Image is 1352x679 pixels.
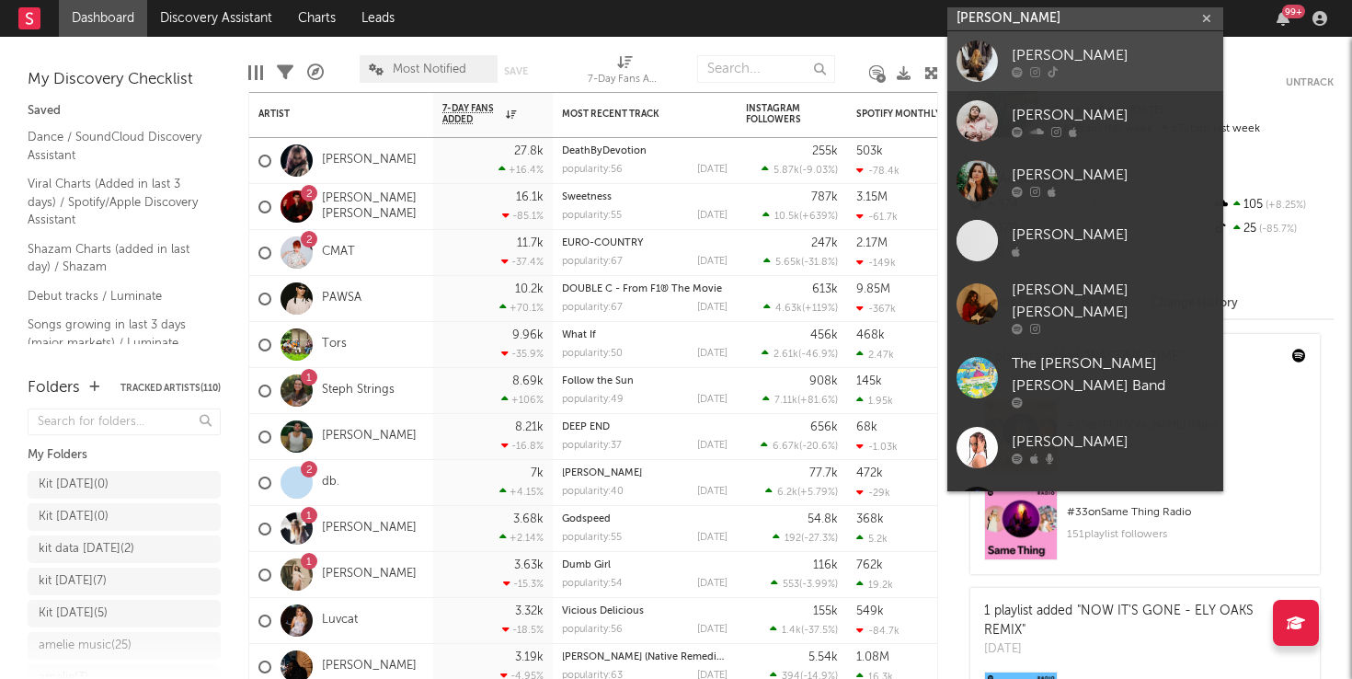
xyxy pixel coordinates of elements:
div: 503k [856,145,883,157]
div: popularity: 54 [562,579,623,589]
input: Search... [697,55,835,83]
div: 99 + [1282,5,1305,18]
a: Vicious Delicious [562,606,644,616]
div: 155k [813,605,838,617]
div: ( ) [773,532,838,544]
div: +4.15 % [499,486,544,498]
span: -85.7 % [1256,224,1297,235]
div: [DATE] [697,349,728,359]
div: kit data [DATE] ( 2 ) [39,538,134,560]
span: +81.6 % [800,396,835,406]
div: [DATE] [697,257,728,267]
div: [DATE] [697,487,728,497]
div: Alissic [1012,490,1214,512]
div: popularity: 67 [562,303,623,313]
div: 7-Day Fans Added (7-Day Fans Added) [588,69,661,91]
div: 105 [1211,193,1334,217]
a: kit [DATE](7) [28,568,221,595]
div: 3.68k [513,513,544,525]
a: #33onSame Thing Radio151playlist followers [970,487,1320,574]
div: -84.7k [856,625,899,637]
a: [PERSON_NAME] [PERSON_NAME] [322,191,424,223]
div: 2.47k [856,349,894,361]
div: 3.15M [856,191,888,203]
div: A&R Pipeline [307,46,324,99]
a: DEEP END [562,422,610,432]
div: ( ) [762,394,838,406]
div: 116k [813,559,838,571]
div: 8.69k [512,375,544,387]
span: 6.2k [777,488,797,498]
div: ( ) [763,302,838,314]
a: PAWSA [322,291,361,306]
a: The [PERSON_NAME] [PERSON_NAME] Band [947,344,1223,418]
div: My Folders [28,444,221,466]
div: EURO-COUNTRY [562,238,728,248]
div: DeathByDevotion [562,146,728,156]
div: ( ) [763,256,838,268]
div: 787k [811,191,838,203]
span: Most Notified [393,63,466,75]
a: Debut tracks / Luminate [28,286,202,306]
span: +119 % [805,304,835,314]
div: popularity: 50 [562,349,623,359]
a: [PERSON_NAME] [322,521,417,536]
div: [PERSON_NAME] [1012,104,1214,126]
span: -20.6 % [802,442,835,452]
div: 656k [810,421,838,433]
span: -46.9 % [801,350,835,360]
div: 3.32k [515,605,544,617]
input: Search for artists [947,7,1223,30]
div: 77.7k [809,467,838,479]
div: amelie music ( 25 ) [39,635,132,657]
a: Dumb Girl [562,560,611,570]
div: popularity: 56 [562,165,623,175]
div: Folders [28,377,80,399]
div: [PERSON_NAME] [1012,164,1214,186]
div: 7-Day Fans Added (7-Day Fans Added) [588,46,661,99]
div: Spotify Monthly Listeners [856,109,994,120]
div: popularity: 55 [562,211,622,221]
div: 7k [531,467,544,479]
div: 145k [856,375,882,387]
a: Steph Strings [322,383,395,398]
div: 255k [812,145,838,157]
a: [PERSON_NAME] [PERSON_NAME] [947,270,1223,344]
div: +2.14 % [499,532,544,544]
a: CMAT [322,245,355,260]
div: popularity: 40 [562,487,624,497]
div: ( ) [761,440,838,452]
button: Tracked Artists(110) [120,384,221,393]
span: 6.67k [773,442,799,452]
div: The [PERSON_NAME] [PERSON_NAME] Band [1012,353,1214,397]
span: 7-Day Fans Added [442,103,501,125]
div: Saved [28,100,221,122]
a: "NOW IT'S GONE - ELY OAKS REMIX" [984,604,1254,637]
span: +8.25 % [1263,201,1306,211]
a: Tors [322,337,347,352]
a: DeathByDevotion [562,146,647,156]
a: Kit [DATE](0) [28,471,221,499]
span: -3.99 % [802,580,835,590]
div: 27.8k [514,145,544,157]
div: -18.5 % [502,624,544,636]
div: -35.9 % [501,348,544,360]
div: [DATE] [697,579,728,589]
div: ( ) [762,164,838,176]
a: [PERSON_NAME] [947,211,1223,270]
div: [PERSON_NAME] [1012,44,1214,66]
span: -27.3 % [804,534,835,544]
div: popularity: 56 [562,625,623,635]
div: [DATE] [697,395,728,405]
div: Sweetness [562,192,728,202]
span: -31.8 % [804,258,835,268]
div: Most Recent Track [562,109,700,120]
div: popularity: 55 [562,533,622,543]
span: -9.03 % [802,166,835,176]
div: popularity: 67 [562,257,623,267]
span: 2.61k [773,350,798,360]
a: kit data [DATE](2) [28,535,221,563]
div: 8.21k [515,421,544,433]
div: 908k [809,375,838,387]
div: ( ) [765,486,838,498]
